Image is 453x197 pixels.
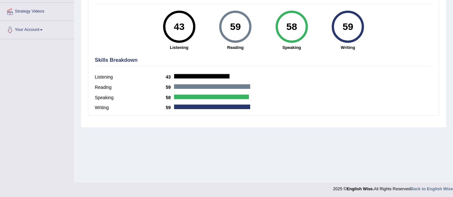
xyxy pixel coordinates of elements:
[166,105,174,110] b: 59
[95,57,432,63] h4: Skills Breakdown
[211,44,261,51] strong: Reading
[167,13,191,40] div: 43
[336,13,360,40] div: 59
[333,183,453,192] div: 2025 © All Rights Reserved
[323,44,373,51] strong: Writing
[95,84,166,91] label: Reading
[154,44,204,51] strong: Listening
[95,74,166,80] label: Listening
[166,95,174,100] b: 58
[0,21,74,37] a: Your Account
[95,104,166,111] label: Writing
[280,13,303,40] div: 58
[166,74,174,80] b: 43
[411,186,453,191] a: Back to English Wise
[0,3,74,19] a: Strategy Videos
[95,94,166,101] label: Speaking
[267,44,317,51] strong: Speaking
[166,85,174,90] b: 59
[347,186,374,191] strong: English Wise.
[224,13,247,40] div: 59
